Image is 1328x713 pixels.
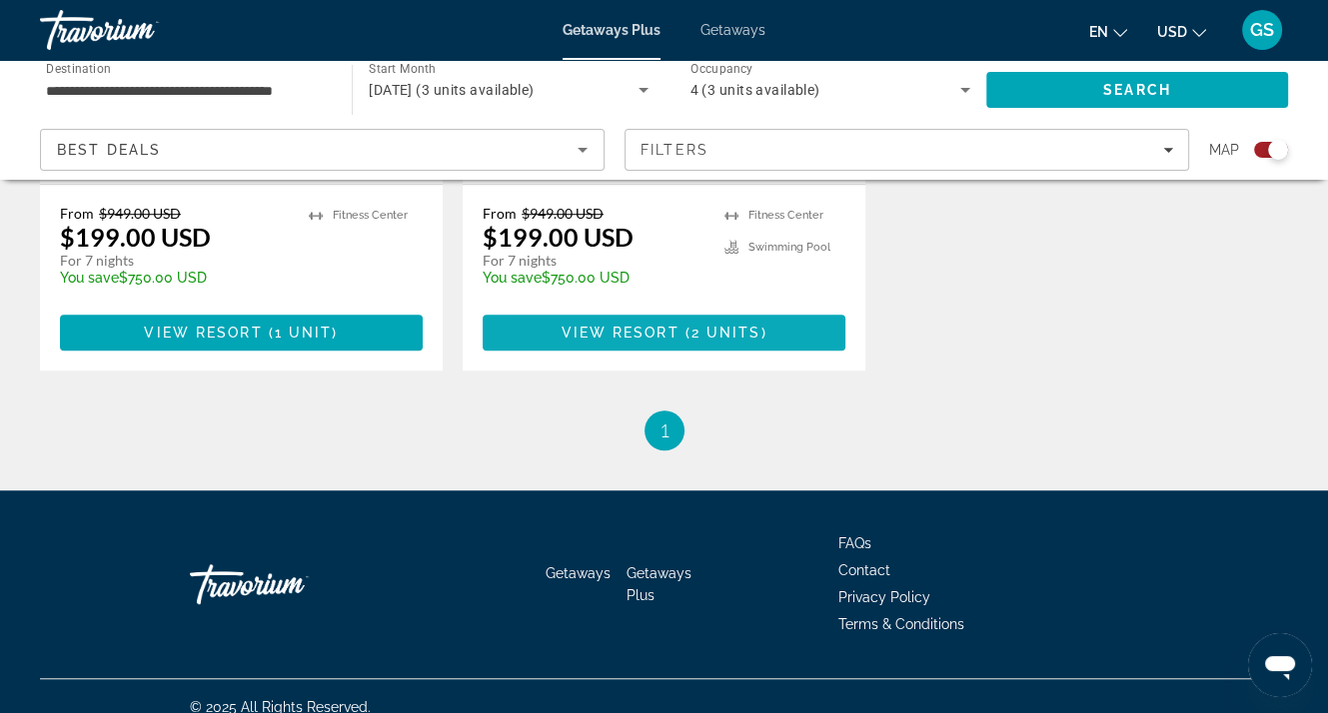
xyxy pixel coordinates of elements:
[275,325,333,341] span: 1 unit
[1089,24,1108,40] span: en
[483,270,704,286] p: $750.00 USD
[641,142,708,158] span: Filters
[40,410,1288,450] nav: Pagination
[483,222,634,252] p: $199.00 USD
[627,565,691,603] a: Getaways Plus
[60,315,423,351] button: View Resort(1 unit)
[483,205,517,222] span: From
[1236,9,1288,51] button: User Menu
[690,62,753,76] span: Occupancy
[546,565,611,581] a: Getaways
[369,62,436,76] span: Start Month
[483,252,704,270] p: For 7 nights
[838,589,930,605] a: Privacy Policy
[1209,136,1239,164] span: Map
[1089,17,1127,46] button: Change language
[99,205,181,222] span: $949.00 USD
[46,79,326,103] input: Select destination
[60,222,211,252] p: $199.00 USD
[60,205,94,222] span: From
[1250,20,1274,40] span: GS
[369,82,534,98] span: [DATE] (3 units available)
[1157,17,1206,46] button: Change currency
[838,562,890,578] a: Contact
[483,315,845,351] button: View Resort(2 units)
[838,535,871,551] a: FAQs
[748,209,823,222] span: Fitness Center
[483,270,542,286] span: You save
[986,72,1288,108] button: Search
[561,325,678,341] span: View Resort
[563,22,661,38] a: Getaways Plus
[748,241,830,254] span: Swimming Pool
[1103,82,1171,98] span: Search
[60,252,289,270] p: For 7 nights
[333,209,408,222] span: Fitness Center
[40,4,240,56] a: Travorium
[691,325,761,341] span: 2 units
[60,270,119,286] span: You save
[700,22,765,38] a: Getaways
[46,61,111,75] span: Destination
[190,554,390,614] a: Go Home
[60,270,289,286] p: $750.00 USD
[57,142,161,158] span: Best Deals
[838,616,964,632] a: Terms & Conditions
[57,138,588,162] mat-select: Sort by
[625,129,1189,171] button: Filters
[660,419,669,441] span: 1
[679,325,767,341] span: ( )
[144,325,262,341] span: View Resort
[263,325,339,341] span: ( )
[522,205,604,222] span: $949.00 USD
[690,82,820,98] span: 4 (3 units available)
[1248,633,1312,697] iframe: Button to launch messaging window
[1157,24,1187,40] span: USD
